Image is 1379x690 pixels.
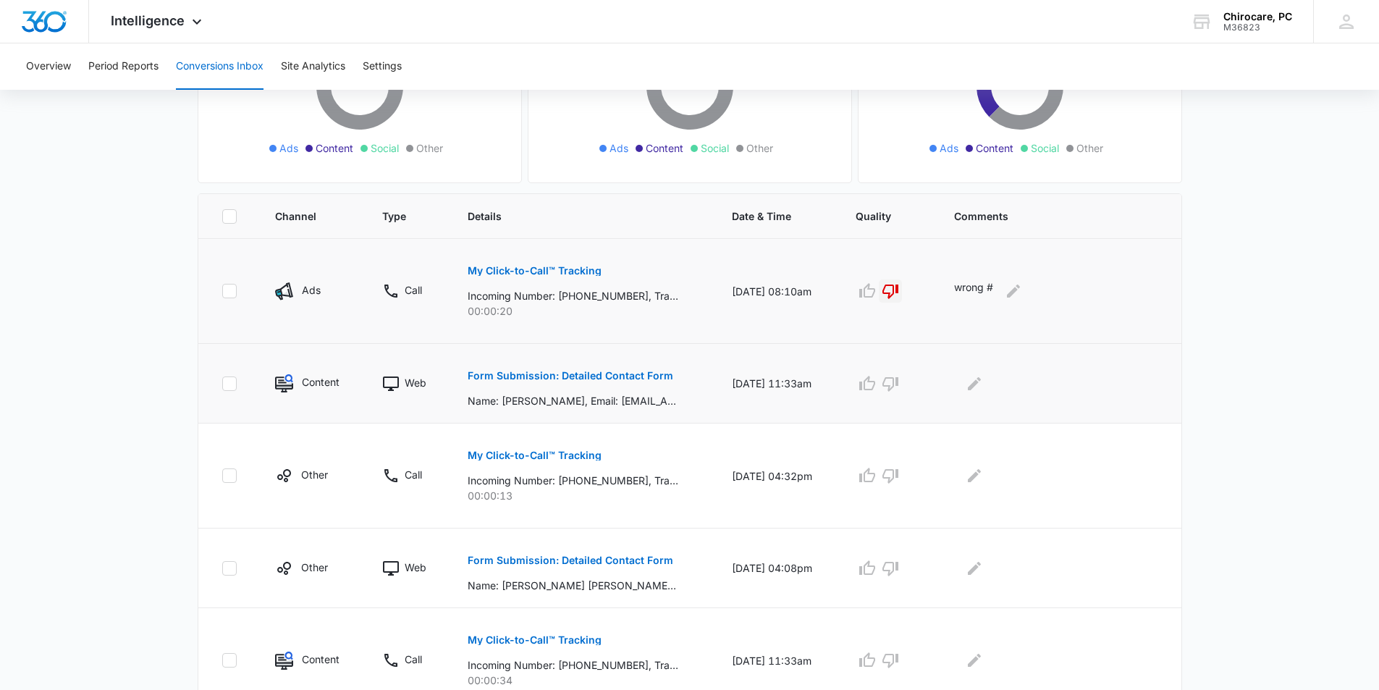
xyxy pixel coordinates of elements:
[468,543,673,578] button: Form Submission: Detailed Contact Form
[963,557,986,580] button: Edit Comments
[281,43,345,90] button: Site Analytics
[468,253,602,288] button: My Click-to-Call™ Tracking
[954,279,993,303] p: wrong #
[940,140,958,156] span: Ads
[610,140,628,156] span: Ads
[279,140,298,156] span: Ads
[468,358,673,393] button: Form Submission: Detailed Contact Form
[1223,22,1292,33] div: account id
[468,635,602,645] p: My Click-to-Call™ Tracking
[363,43,402,90] button: Settings
[405,282,422,298] p: Call
[714,424,838,529] td: [DATE] 04:32pm
[714,239,838,344] td: [DATE] 08:10am
[111,13,185,28] span: Intelligence
[963,649,986,672] button: Edit Comments
[856,209,898,224] span: Quality
[468,371,673,381] p: Form Submission: Detailed Contact Form
[468,578,678,593] p: Name: [PERSON_NAME] [PERSON_NAME], Email: [EMAIL_ADDRESS][DOMAIN_NAME], Phone: [PHONE_NUMBER], Ma...
[405,375,426,390] p: Web
[405,652,422,667] p: Call
[468,555,673,565] p: Form Submission: Detailed Contact Form
[468,488,697,503] p: 00:00:13
[468,288,678,303] p: Incoming Number: [PHONE_NUMBER], Tracking Number: [PHONE_NUMBER], Ring To: [PHONE_NUMBER], Caller...
[1076,140,1103,156] span: Other
[416,140,443,156] span: Other
[468,623,602,657] button: My Click-to-Call™ Tracking
[1223,11,1292,22] div: account name
[26,43,71,90] button: Overview
[468,393,678,408] p: Name: [PERSON_NAME], Email: [EMAIL_ADDRESS][DOMAIN_NAME], Phone: 518*257*6588, What can we help y...
[963,464,986,487] button: Edit Comments
[302,652,340,667] p: Content
[732,209,800,224] span: Date & Time
[176,43,263,90] button: Conversions Inbox
[746,140,773,156] span: Other
[468,209,676,224] span: Details
[714,529,838,608] td: [DATE] 04:08pm
[963,372,986,395] button: Edit Comments
[316,140,353,156] span: Content
[405,560,426,575] p: Web
[371,140,399,156] span: Social
[468,673,697,688] p: 00:00:34
[302,282,321,298] p: Ads
[468,473,678,488] p: Incoming Number: [PHONE_NUMBER], Tracking Number: [PHONE_NUMBER], Ring To: [PHONE_NUMBER], Caller...
[301,560,328,575] p: Other
[954,209,1137,224] span: Comments
[468,438,602,473] button: My Click-to-Call™ Tracking
[301,467,328,482] p: Other
[468,303,697,319] p: 00:00:20
[646,140,683,156] span: Content
[275,209,326,224] span: Channel
[468,450,602,460] p: My Click-to-Call™ Tracking
[468,657,678,673] p: Incoming Number: [PHONE_NUMBER], Tracking Number: [PHONE_NUMBER], Ring To: [PHONE_NUMBER], Caller...
[1031,140,1059,156] span: Social
[382,209,412,224] span: Type
[976,140,1013,156] span: Content
[701,140,729,156] span: Social
[714,344,838,424] td: [DATE] 11:33am
[405,467,422,482] p: Call
[1002,279,1025,303] button: Edit Comments
[468,266,602,276] p: My Click-to-Call™ Tracking
[302,374,340,390] p: Content
[88,43,159,90] button: Period Reports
